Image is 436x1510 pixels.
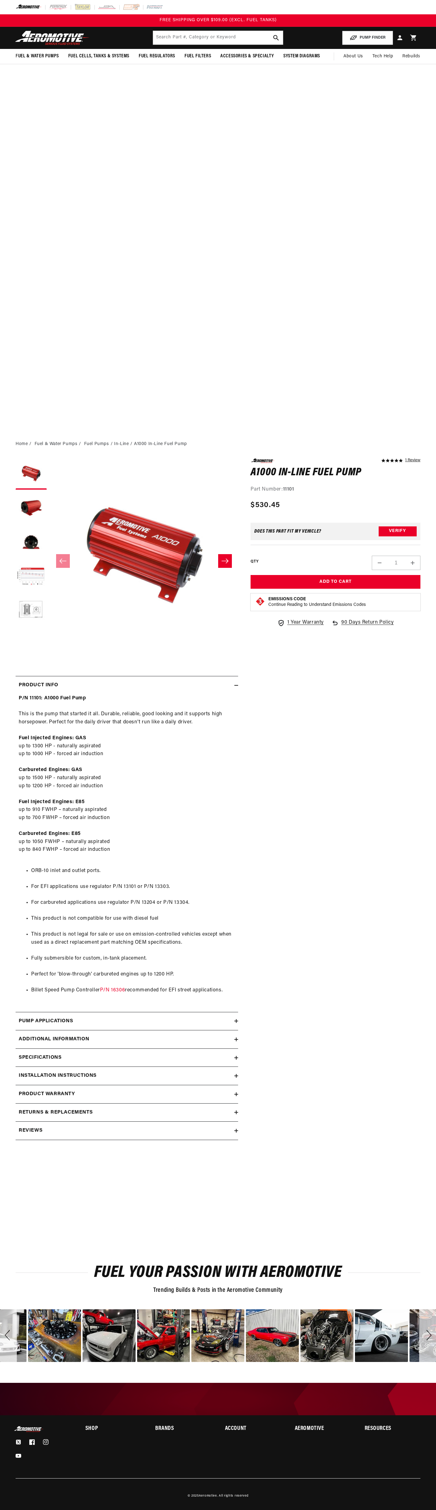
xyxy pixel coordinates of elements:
[405,458,420,463] a: 1 reviews
[218,554,232,568] button: Slide right
[339,49,368,64] a: About Us
[28,1309,81,1362] div: Photo from a Shopper
[16,441,28,448] a: Home
[16,1265,420,1280] h2: Fuel Your Passion with Aeromotive
[246,1309,299,1362] div: Photo from a Shopper
[225,1426,281,1431] summary: Account
[16,596,47,627] button: Load image 5 in gallery view
[31,986,235,995] li: Billet Speed Pump Controller recommended for EFI street applications.
[246,1309,299,1362] div: image number 14
[16,1049,238,1067] summary: Specifications
[343,54,363,59] span: About Us
[16,694,238,1003] div: This is the pump that started it all. Durable, reliable, good looking and it supports high horsep...
[31,883,235,891] li: For EFI applications use regulator P/N 13101 or P/N 13303.
[355,1309,408,1362] div: Photo from a Shopper
[372,53,393,60] span: Tech Help
[28,1309,81,1362] div: image number 10
[16,676,238,694] summary: Product Info
[283,53,320,60] span: System Diagrams
[199,1494,217,1498] a: Aeromotive
[342,31,393,45] button: PUMP FINDER
[13,31,91,45] img: Aeromotive
[19,1127,42,1135] h2: Reviews
[398,49,425,64] summary: Rebuilds
[300,1309,353,1362] div: image number 15
[31,971,235,979] li: Perfect for 'blow-through' carbureted engines up to 1200 HP.
[19,696,86,701] strong: P/N 11101: A1000 Fuel Pump
[19,1109,93,1117] h2: Returns & replacements
[84,441,109,448] a: Fuel Pumps
[19,736,86,741] strong: Fuel Injected Engines: GAS
[19,1017,73,1025] h2: Pump Applications
[368,49,398,64] summary: Tech Help
[56,554,70,568] button: Slide left
[16,1122,238,1140] summary: Reviews
[134,49,180,64] summary: Fuel Regulators
[184,53,211,60] span: Fuel Filters
[31,955,235,963] li: Fully submersible for custom, in-tank placement.
[68,53,129,60] span: Fuel Cells, Tanks & Systems
[160,18,277,22] span: FREE SHIPPING OVER $109.00 (EXCL. FUEL TANKS)
[153,1287,283,1293] span: Trending Builds & Posts in the Aeromotive Community
[251,559,258,564] label: QTY
[137,1309,190,1362] div: image number 12
[331,619,394,633] a: 90 Days Return Policy
[341,619,394,633] span: 90 Days Return Policy
[16,561,47,592] button: Load image 4 in gallery view
[153,31,283,45] input: Search by Part Number, Category or Keyword
[300,1309,353,1362] div: Photo from a Shopper
[35,441,78,448] a: Fuel & Water Pumps
[268,597,306,602] strong: Emissions Code
[269,31,283,45] button: search button
[287,619,324,627] span: 1 Year Warranty
[255,597,265,606] img: Emissions code
[85,1426,141,1431] h2: Shop
[155,1426,211,1431] summary: Brands
[16,493,47,524] button: Load image 2 in gallery view
[216,49,279,64] summary: Accessories & Specialty
[16,1067,238,1085] summary: Installation Instructions
[19,1090,75,1098] h2: Product warranty
[268,602,366,608] p: Continue Reading to Understand Emissions Codes
[64,49,134,64] summary: Fuel Cells, Tanks & Systems
[251,486,420,494] div: Part Number:
[139,53,175,60] span: Fuel Regulators
[134,441,187,448] li: A1000 In-Line Fuel Pump
[16,441,420,448] nav: breadcrumbs
[83,1309,136,1362] div: Photo from a Shopper
[188,1494,218,1498] small: © 2025 .
[402,53,420,60] span: Rebuilds
[268,597,366,608] button: Emissions CodeContinue Reading to Understand Emissions Codes
[100,988,125,993] a: P/N 16306
[16,53,59,60] span: Fuel & Water Pumps
[191,1309,244,1362] div: Photo from a Shopper
[16,1085,238,1103] summary: Product warranty
[19,799,85,804] strong: Fuel Injected Engines: E85
[251,500,280,511] span: $530.45
[277,619,324,627] a: 1 Year Warranty
[379,526,417,536] button: Verify
[83,1309,136,1362] div: image number 11
[279,49,325,64] summary: System Diagrams
[16,1012,238,1030] summary: Pump Applications
[19,1035,89,1043] h2: Additional information
[180,49,216,64] summary: Fuel Filters
[254,529,321,534] div: Does This part fit My vehicle?
[114,441,134,448] li: In-Line
[16,527,47,558] button: Load image 3 in gallery view
[31,867,235,875] li: ORB-10 inlet and outlet ports.
[295,1426,351,1431] summary: Aeromotive
[31,899,235,907] li: For carbureted applications use regulator P/N 13204 or P/N 13304.
[19,1054,61,1062] h2: Specifications
[355,1309,408,1362] div: image number 16
[220,53,274,60] span: Accessories & Specialty
[19,1072,97,1080] h2: Installation Instructions
[11,49,64,64] summary: Fuel & Water Pumps
[137,1309,190,1362] div: Photo from a Shopper
[19,831,81,836] strong: Carbureted Engines: E85
[283,487,294,492] strong: 11101
[191,1309,244,1362] div: image number 13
